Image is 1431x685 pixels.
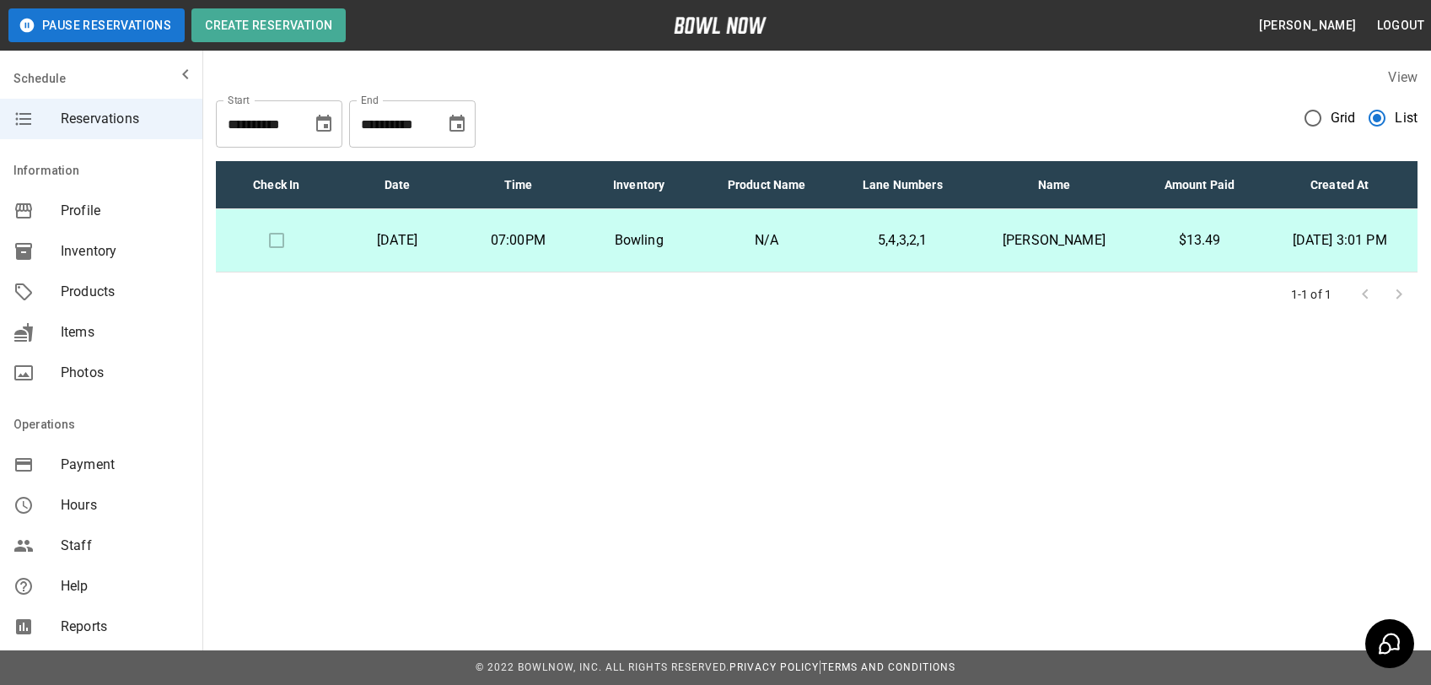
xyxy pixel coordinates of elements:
[350,230,444,251] p: [DATE]
[1262,161,1418,209] th: Created At
[834,161,971,209] th: Lane Numbers
[1291,286,1331,303] p: 1-1 of 1
[61,363,189,383] span: Photos
[592,230,686,251] p: Bowling
[1370,10,1431,41] button: Logout
[61,322,189,342] span: Items
[440,107,474,141] button: Choose date, selected date is Oct 23, 2025
[1388,69,1418,85] label: View
[821,661,955,673] a: Terms and Conditions
[1137,161,1262,209] th: Amount Paid
[61,282,189,302] span: Products
[1150,230,1248,251] p: $13.49
[699,161,834,209] th: Product Name
[61,241,189,262] span: Inventory
[61,109,189,129] span: Reservations
[1395,108,1418,128] span: List
[8,8,185,42] button: Pause Reservations
[191,8,346,42] button: Create Reservation
[61,495,189,515] span: Hours
[476,661,729,673] span: © 2022 BowlNow, Inc. All Rights Reserved.
[1331,108,1356,128] span: Grid
[336,161,457,209] th: Date
[458,161,578,209] th: Time
[61,201,189,221] span: Profile
[729,661,819,673] a: Privacy Policy
[1276,230,1405,251] p: [DATE] 3:01 PM
[216,161,336,209] th: Check In
[61,576,189,596] span: Help
[307,107,341,141] button: Choose date, selected date is Sep 23, 2025
[1252,10,1363,41] button: [PERSON_NAME]
[61,455,189,475] span: Payment
[61,617,189,637] span: Reports
[984,230,1123,251] p: [PERSON_NAME]
[471,230,565,251] p: 07:00PM
[971,161,1137,209] th: Name
[578,161,699,209] th: Inventory
[674,17,767,34] img: logo
[847,230,957,251] p: 5,4,3,2,1
[61,536,189,556] span: Staff
[713,230,820,251] p: N/A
